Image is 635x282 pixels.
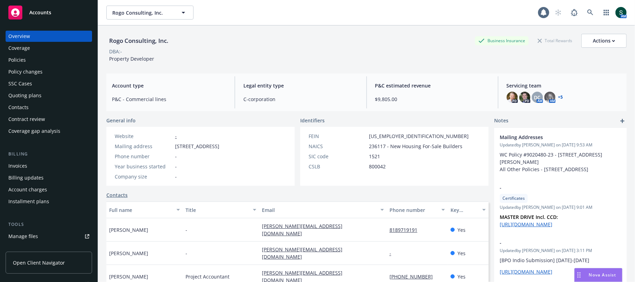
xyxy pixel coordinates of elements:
[390,273,438,280] a: [PHONE_NUMBER]
[300,117,325,124] span: Identifiers
[507,92,518,103] img: photo
[390,206,437,214] div: Phone number
[519,92,530,103] img: photo
[567,6,581,20] a: Report a Bug
[8,172,44,183] div: Billing updates
[6,114,92,125] a: Contract review
[458,250,466,257] span: Yes
[175,173,177,180] span: -
[6,125,92,137] a: Coverage gap analysis
[243,96,358,103] span: C-corporation
[6,184,92,195] a: Account charges
[494,117,508,125] span: Notes
[8,231,38,242] div: Manage files
[502,195,525,201] span: Certificates
[175,143,219,150] span: [STREET_ADDRESS]
[6,196,92,207] a: Installment plans
[309,132,366,140] div: FEIN
[494,178,627,234] div: -CertificatesUpdatedby [PERSON_NAME] on [DATE] 9:01 AMMASTER DRIVE Incl. CCD: [URL][DOMAIN_NAME]
[494,234,627,281] div: -Updatedby [PERSON_NAME] on [DATE] 3:11 PM[BPO Indio Submission] [DATE]-[DATE][URL][DOMAIN_NAME]
[115,173,172,180] div: Company size
[6,78,92,89] a: SSC Cases
[574,268,622,282] button: Nova Assist
[106,6,194,20] button: Rogo Consulting, Inc.
[6,90,92,101] a: Quoting plans
[8,102,29,113] div: Contacts
[390,227,423,233] a: 8189719191
[369,153,380,160] span: 1521
[8,43,30,54] div: Coverage
[500,221,552,228] a: [URL][DOMAIN_NAME]
[448,201,489,218] button: Key contact
[500,239,603,246] span: -
[186,226,187,234] span: -
[6,160,92,172] a: Invoices
[175,163,177,170] span: -
[6,3,92,22] a: Accounts
[599,6,613,20] a: Switch app
[8,243,53,254] div: Manage exposures
[6,31,92,42] a: Overview
[500,151,621,173] p: WC Policy #9020480-23 - [STREET_ADDRESS][PERSON_NAME] All Other Policies - [STREET_ADDRESS]
[109,250,148,257] span: [PERSON_NAME]
[558,95,563,99] a: +5
[581,34,627,48] button: Actions
[534,94,540,101] span: DC
[112,82,226,89] span: Account type
[8,54,26,66] div: Policies
[8,78,32,89] div: SSC Cases
[29,10,51,15] span: Accounts
[451,206,478,214] div: Key contact
[500,247,621,254] span: Updated by [PERSON_NAME] on [DATE] 3:11 PM
[309,143,366,150] div: NAICS
[8,160,27,172] div: Invoices
[8,114,45,125] div: Contract review
[500,134,603,141] span: Mailing Addresses
[618,117,627,125] a: add
[589,272,617,278] span: Nova Assist
[8,90,41,101] div: Quoting plans
[500,184,603,191] span: -
[458,226,466,234] span: Yes
[309,163,366,170] div: CSLB
[375,82,490,89] span: P&C estimated revenue
[186,206,249,214] div: Title
[109,206,172,214] div: Full name
[8,184,47,195] div: Account charges
[500,204,621,211] span: Updated by [PERSON_NAME] on [DATE] 9:01 AM
[106,36,171,45] div: Rogo Consulting, Inc.
[106,191,128,199] a: Contacts
[6,243,92,254] a: Manage exposures
[458,273,466,280] span: Yes
[8,125,60,137] div: Coverage gap analysis
[475,36,529,45] div: Business Insurance
[175,133,177,139] a: -
[6,66,92,77] a: Policy changes
[186,250,187,257] span: -
[109,273,148,280] span: [PERSON_NAME]
[551,6,565,20] a: Start snowing
[309,153,366,160] div: SIC code
[109,226,148,234] span: [PERSON_NAME]
[575,268,583,282] div: Drag to move
[8,196,49,207] div: Installment plans
[387,201,448,218] button: Phone number
[186,273,229,280] span: Project Accountant
[109,55,154,62] span: Property Developer
[13,259,65,266] span: Open Client Navigator
[115,143,172,150] div: Mailing address
[112,96,226,103] span: P&C - Commercial lines
[615,7,627,18] img: photo
[375,96,490,103] span: $9,805.00
[6,172,92,183] a: Billing updates
[6,151,92,158] div: Billing
[534,36,576,45] div: Total Rewards
[115,132,172,140] div: Website
[243,82,358,89] span: Legal entity type
[6,43,92,54] a: Coverage
[8,31,30,42] div: Overview
[262,223,342,237] a: [PERSON_NAME][EMAIL_ADDRESS][DOMAIN_NAME]
[369,132,469,140] span: [US_EMPLOYER_IDENTIFICATION_NUMBER]
[369,163,386,170] span: 800042
[8,66,43,77] div: Policy changes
